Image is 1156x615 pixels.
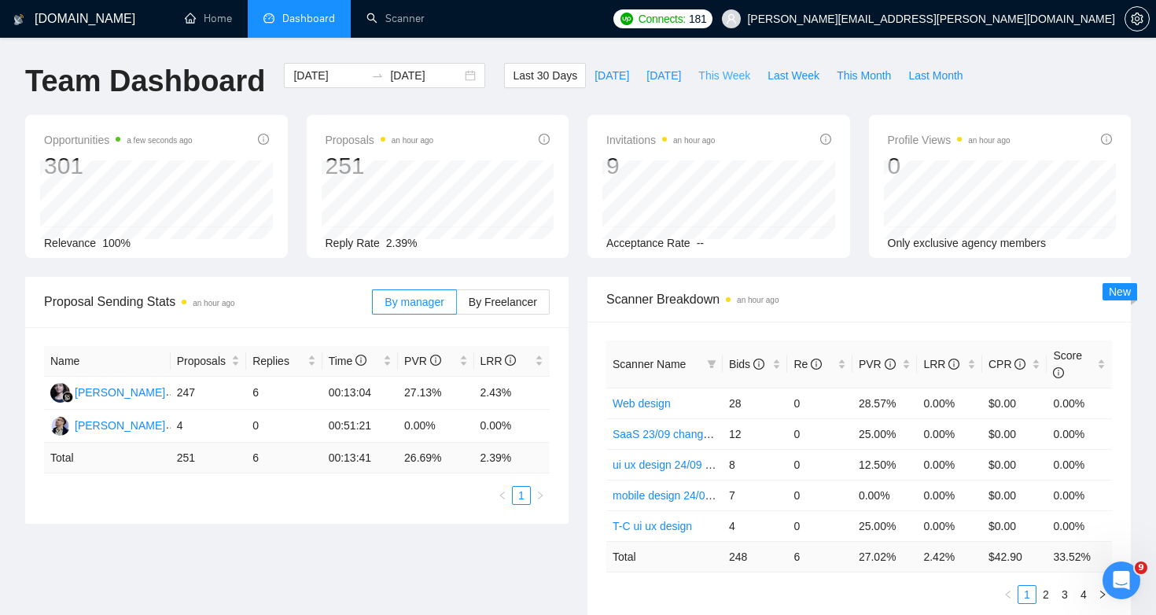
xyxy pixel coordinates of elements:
[50,418,165,431] a: YH[PERSON_NAME]
[723,510,788,541] td: 4
[293,67,365,84] input: Start date
[246,443,322,473] td: 6
[1093,585,1112,604] li: Next Page
[505,355,516,366] span: info-circle
[513,67,577,84] span: Last 30 Days
[531,486,550,505] li: Next Page
[469,296,537,308] span: By Freelancer
[1014,359,1025,370] span: info-circle
[613,458,734,471] a: ui ux design 24/09 B-test
[44,131,193,149] span: Opportunities
[852,388,918,418] td: 28.57%
[982,541,1047,572] td: $ 42.90
[513,487,530,504] a: 1
[44,443,171,473] td: Total
[1047,480,1112,510] td: 0.00%
[900,63,971,88] button: Last Month
[62,392,73,403] img: gigradar-bm.png
[1037,586,1055,603] a: 2
[737,296,779,304] time: an hour ago
[539,134,550,145] span: info-circle
[982,480,1047,510] td: $0.00
[1101,134,1112,145] span: info-circle
[982,510,1047,541] td: $0.00
[258,134,269,145] span: info-circle
[1003,590,1013,599] span: left
[246,410,322,443] td: 0
[837,67,891,84] span: This Month
[698,67,750,84] span: This Week
[787,480,852,510] td: 0
[171,410,246,443] td: 4
[392,136,433,145] time: an hour ago
[787,418,852,449] td: 0
[787,541,852,572] td: 6
[768,67,819,84] span: Last Week
[50,385,165,398] a: RS[PERSON_NAME]
[852,418,918,449] td: 25.00%
[729,358,764,370] span: Bids
[263,13,274,24] span: dashboard
[885,359,896,370] span: info-circle
[171,346,246,377] th: Proposals
[430,355,441,366] span: info-circle
[177,352,228,370] span: Proposals
[1074,585,1093,604] li: 4
[613,428,742,440] a: SaaS 23/09 changed hook
[1103,562,1140,599] iframe: Intercom live chat
[753,359,764,370] span: info-circle
[44,292,372,311] span: Proposal Sending Stats
[1098,590,1107,599] span: right
[1018,586,1036,603] a: 1
[917,388,982,418] td: 0.00%
[102,237,131,249] span: 100%
[474,377,550,410] td: 2.43%
[820,134,831,145] span: info-circle
[613,397,671,410] a: Web design
[252,352,304,370] span: Replies
[193,299,234,307] time: an hour ago
[988,358,1025,370] span: CPR
[690,63,759,88] button: This Week
[1047,449,1112,480] td: 0.00%
[828,63,900,88] button: This Month
[398,443,473,473] td: 26.69 %
[44,237,96,249] span: Relevance
[326,237,380,249] span: Reply Rate
[127,136,192,145] time: a few seconds ago
[398,377,473,410] td: 27.13%
[474,443,550,473] td: 2.39 %
[322,443,398,473] td: 00:13:41
[282,12,335,25] span: Dashboard
[606,289,1112,309] span: Scanner Breakdown
[811,359,822,370] span: info-circle
[1109,285,1131,298] span: New
[638,63,690,88] button: [DATE]
[366,12,425,25] a: searchScanner
[404,355,441,367] span: PVR
[493,486,512,505] li: Previous Page
[371,69,384,82] span: swap-right
[50,383,70,403] img: RS
[852,480,918,510] td: 0.00%
[1125,6,1150,31] button: setting
[1075,586,1092,603] a: 4
[326,131,434,149] span: Proposals
[385,296,444,308] span: By manager
[948,359,959,370] span: info-circle
[512,486,531,505] li: 1
[371,69,384,82] span: to
[44,151,193,181] div: 301
[620,13,633,25] img: upwork-logo.png
[613,358,686,370] span: Scanner Name
[723,480,788,510] td: 7
[480,355,517,367] span: LRR
[1125,13,1149,25] span: setting
[646,67,681,84] span: [DATE]
[1093,585,1112,604] button: right
[13,7,24,32] img: logo
[917,418,982,449] td: 0.00%
[1047,388,1112,418] td: 0.00%
[498,491,507,500] span: left
[531,486,550,505] button: right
